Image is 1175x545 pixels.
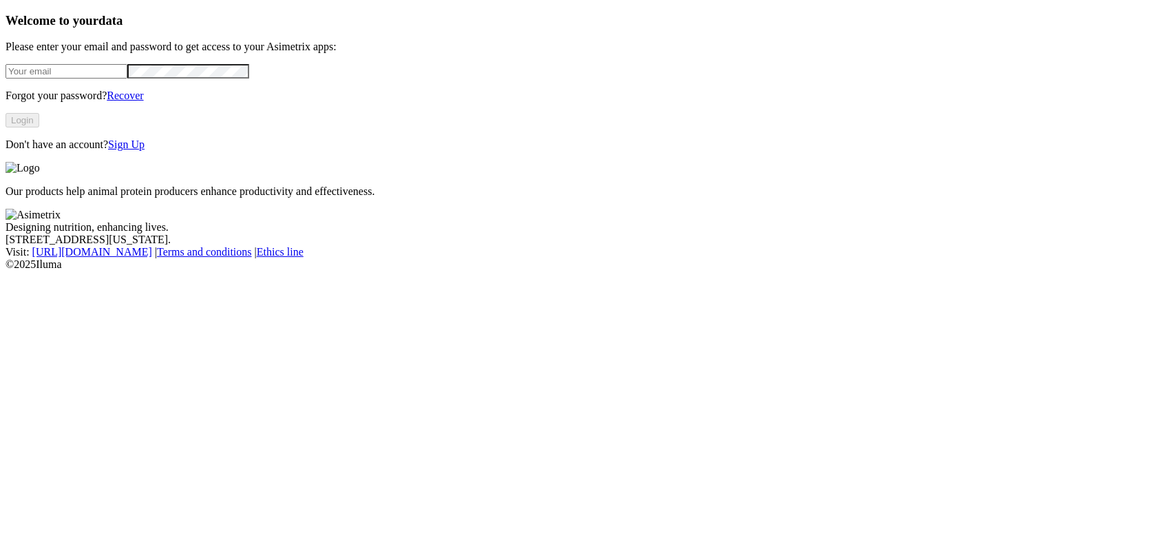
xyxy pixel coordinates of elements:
input: Your email [6,64,127,79]
h3: Welcome to your [6,13,1169,28]
img: Logo [6,162,40,174]
div: © 2025 Iluma [6,258,1169,271]
p: Forgot your password? [6,90,1169,102]
a: Sign Up [108,138,145,150]
p: Our products help animal protein producers enhance productivity and effectiveness. [6,185,1169,198]
a: Ethics line [257,246,304,258]
span: data [98,13,123,28]
a: Recover [107,90,143,101]
div: Designing nutrition, enhancing lives. [6,221,1169,234]
div: Visit : | | [6,246,1169,258]
p: Don't have an account? [6,138,1169,151]
img: Asimetrix [6,209,61,221]
a: [URL][DOMAIN_NAME] [32,246,152,258]
p: Please enter your email and password to get access to your Asimetrix apps: [6,41,1169,53]
a: Terms and conditions [157,246,252,258]
div: [STREET_ADDRESS][US_STATE]. [6,234,1169,246]
button: Login [6,113,39,127]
